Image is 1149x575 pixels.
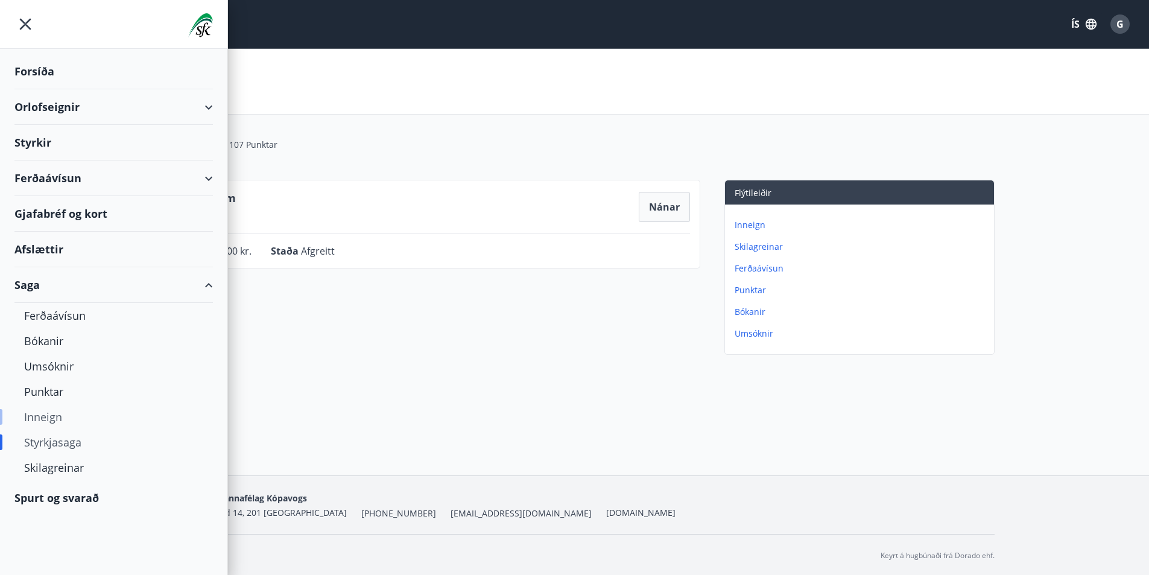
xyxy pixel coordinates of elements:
[451,507,592,519] span: [EMAIL_ADDRESS][DOMAIN_NAME]
[24,404,203,430] div: Inneign
[639,192,690,222] button: Nánar
[14,13,36,35] button: menu
[361,507,436,519] span: [PHONE_NUMBER]
[14,480,213,515] div: Spurt og svarað
[191,492,307,504] span: Starfsmannafélag Kópavogs
[24,354,203,379] div: Umsóknir
[1065,13,1103,35] button: ÍS
[301,244,335,258] span: Afgreitt
[24,430,203,455] div: Styrkjasaga
[735,241,989,253] p: Skilagreinar
[735,219,989,231] p: Inneign
[24,328,203,354] div: Bókanir
[606,507,676,518] a: [DOMAIN_NAME]
[14,160,213,196] div: Ferðaávísun
[14,125,213,160] div: Styrkir
[14,232,213,267] div: Afslættir
[14,196,213,232] div: Gjafabréf og kort
[735,262,989,275] p: Ferðaávísun
[14,54,213,89] div: Forsíða
[735,328,989,340] p: Umsóknir
[208,244,252,258] span: 34.200 kr.
[735,306,989,318] p: Bókanir
[1106,10,1135,39] button: G
[271,244,301,258] span: Staða
[1116,17,1124,31] span: G
[188,13,213,37] img: union_logo
[24,379,203,404] div: Punktar
[24,455,203,480] div: Skilagreinar
[14,267,213,303] div: Saga
[191,507,347,518] span: Bæjarlind 14, 201 [GEOGRAPHIC_DATA]
[735,284,989,296] p: Punktar
[14,89,213,125] div: Orlofseignir
[229,139,277,151] span: 107 Punktar
[881,550,995,561] p: Keyrt á hugbúnaði frá Dorado ehf.
[24,303,203,328] div: Ferðaávísun
[735,187,771,199] span: Flýtileiðir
